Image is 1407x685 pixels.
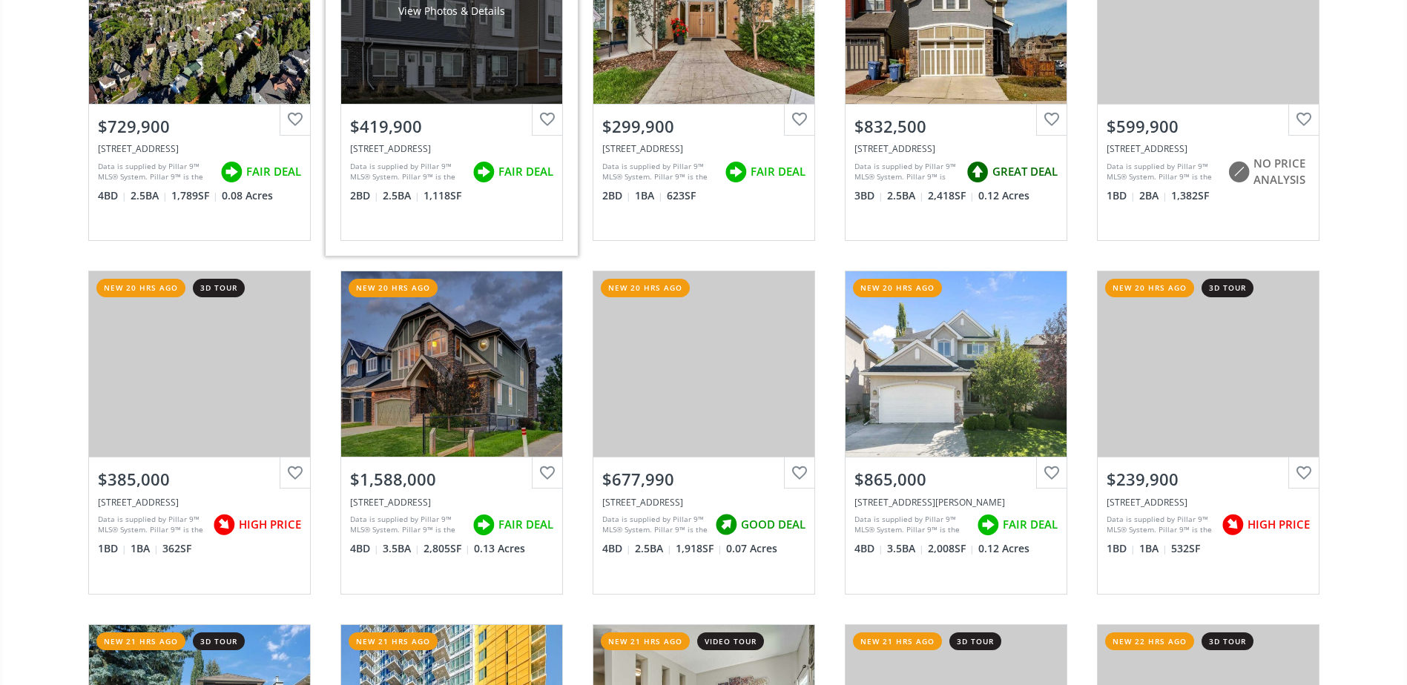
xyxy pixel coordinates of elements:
img: rating icon [1218,510,1248,540]
span: HIGH PRICE [1248,517,1310,532]
span: 0.07 Acres [726,541,777,556]
div: 46 Tuscany Glen Way NW, Calgary, AB T3L 2V8 [854,496,1058,509]
span: FAIR DEAL [751,164,805,179]
span: HIGH PRICE [239,517,301,532]
div: $865,000 [854,468,1058,491]
div: Data is supplied by Pillar 9™ MLS® System. Pillar 9™ is the owner of the copyright in its MLS® Sy... [602,514,708,536]
div: Data is supplied by Pillar 9™ MLS® System. Pillar 9™ is the owner of the copyright in its MLS® Sy... [854,514,969,536]
div: $385,000 [98,468,301,491]
span: 1 BA [635,188,663,203]
div: Data is supplied by Pillar 9™ MLS® System. Pillar 9™ is the owner of the copyright in its MLS® Sy... [854,161,959,183]
span: 2,418 SF [928,188,975,203]
span: 1,118 SF [424,188,461,203]
a: new 20 hrs ago3d tour$239,900[STREET_ADDRESS]Data is supplied by Pillar 9™ MLS® System. Pillar 9™... [1082,256,1334,609]
img: rating icon [721,157,751,187]
span: 1 BA [131,541,159,556]
div: $239,900 [1107,468,1310,491]
span: 1 BD [98,541,127,556]
img: rating icon [209,510,239,540]
div: 158 Masters Point SE, Calgary, AB T3M2B5 [854,142,1058,155]
span: 2.5 BA [887,188,924,203]
span: 1 BA [1139,541,1167,556]
img: rating icon [469,157,498,187]
div: 76 Coach Manor Rise SW, Calgary, AB T3H 1C4 [98,142,301,155]
span: FAIR DEAL [498,517,553,532]
span: FAIR DEAL [498,164,553,179]
span: 1 BD [1107,541,1136,556]
img: rating icon [469,510,498,540]
span: 1,382 SF [1171,188,1209,203]
span: NO PRICE ANALYSIS [1253,156,1310,188]
img: rating icon [1224,157,1253,187]
span: 4 BD [854,541,883,556]
span: 362 SF [162,541,191,556]
div: $1,588,000 [350,468,553,491]
a: new 20 hrs ago3d tour$385,000[STREET_ADDRESS]Data is supplied by Pillar 9™ MLS® System. Pillar 9™... [73,256,326,609]
a: new 20 hrs ago$1,588,000[STREET_ADDRESS]Data is supplied by Pillar 9™ MLS® System. Pillar 9™ is t... [326,256,578,609]
div: 2320 Erlton Street SW #407, Calgary, AB T2S 2V8 [1107,142,1310,155]
div: 30 Mahogany Mews SE #411, Calgary, AB T3M3H4 [602,142,805,155]
span: 0.12 Acres [978,541,1029,556]
img: rating icon [973,510,1003,540]
span: 1 BD [1107,188,1136,203]
div: 99 Yorkstone Crescent SW, Calgary, AB T2X 0T9 [602,496,805,509]
div: Data is supplied by Pillar 9™ MLS® System. Pillar 9™ is the owner of the copyright in its MLS® Sy... [1107,514,1214,536]
div: Data is supplied by Pillar 9™ MLS® System. Pillar 9™ is the owner of the copyright in its MLS® Sy... [602,161,717,183]
div: $832,500 [854,115,1058,138]
div: 60 Panatella Street NW #1413, Calgary, AB T3K 0M1 [1107,496,1310,509]
span: 1,789 SF [171,188,218,203]
div: $599,900 [1107,115,1310,138]
div: $299,900 [602,115,805,138]
div: 110 18A Street NW #744, Calgary, AB T2N 2G5 [98,496,301,509]
span: 4 BD [350,541,379,556]
a: new 20 hrs ago$865,000[STREET_ADDRESS][PERSON_NAME]Data is supplied by Pillar 9™ MLS® System. Pil... [830,256,1082,609]
span: 4 BD [602,541,631,556]
span: GREAT DEAL [992,164,1058,179]
div: $729,900 [98,115,301,138]
div: Data is supplied by Pillar 9™ MLS® System. Pillar 9™ is the owner of the copyright in its MLS® Sy... [350,514,465,536]
span: FAIR DEAL [1003,517,1058,532]
span: 2 BA [1139,188,1167,203]
span: 2,008 SF [928,541,975,556]
span: 0.13 Acres [474,541,525,556]
div: Data is supplied by Pillar 9™ MLS® System. Pillar 9™ is the owner of the copyright in its MLS® Sy... [98,514,205,536]
span: 532 SF [1171,541,1200,556]
span: 2,805 SF [424,541,470,556]
img: rating icon [711,510,741,540]
span: 3 BD [854,188,883,203]
a: new 20 hrs ago$677,990[STREET_ADDRESS]Data is supplied by Pillar 9™ MLS® System. Pillar 9™ is the... [578,256,830,609]
div: View Photos & Details [398,4,505,19]
span: 2.5 BA [383,188,420,203]
span: 4 BD [98,188,127,203]
div: $419,900 [350,115,553,138]
span: 2.5 BA [131,188,168,203]
span: 0.12 Acres [978,188,1029,203]
div: Data is supplied by Pillar 9™ MLS® System. Pillar 9™ is the owner of the copyright in its MLS® Sy... [350,161,465,183]
img: rating icon [963,157,992,187]
div: 168 Aspen Summit Drive SW, Calgary, AB T3H 0Y6 [350,496,553,509]
span: 1,918 SF [676,541,722,556]
span: 2 BD [350,188,379,203]
span: 3.5 BA [383,541,420,556]
div: 6323 128 Avenue NE, Calgary, AB T3N 1B9 [350,142,553,155]
div: Data is supplied by Pillar 9™ MLS® System. Pillar 9™ is the owner of the copyright in its MLS® Sy... [98,161,213,183]
div: $677,990 [602,468,805,491]
span: 0.08 Acres [222,188,273,203]
span: 3.5 BA [887,541,924,556]
div: Data is supplied by Pillar 9™ MLS® System. Pillar 9™ is the owner of the copyright in its MLS® Sy... [1107,161,1220,183]
span: 623 SF [667,188,696,203]
span: 2 BD [602,188,631,203]
span: GOOD DEAL [741,517,805,532]
img: rating icon [217,157,246,187]
span: 2.5 BA [635,541,672,556]
span: FAIR DEAL [246,164,301,179]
